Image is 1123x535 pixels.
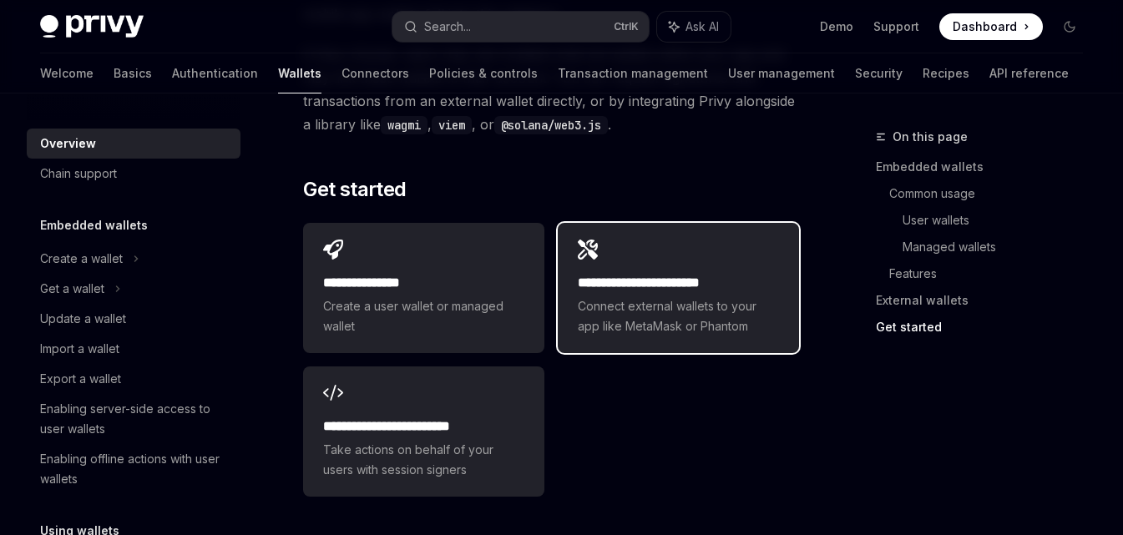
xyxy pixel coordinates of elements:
a: Wallets [278,53,321,93]
div: Search... [424,17,471,37]
a: Connectors [341,53,409,93]
span: On this page [893,127,968,147]
div: Overview [40,134,96,154]
a: Dashboard [939,13,1043,40]
a: Recipes [923,53,969,93]
span: Take actions on behalf of your users with session signers [323,440,524,480]
a: Managed wallets [903,234,1096,260]
button: Ask AI [657,12,731,42]
img: dark logo [40,15,144,38]
span: Dashboard [953,18,1017,35]
a: Security [855,53,903,93]
div: Chain support [40,164,117,184]
div: Enabling server-side access to user wallets [40,399,230,439]
a: Features [889,260,1096,287]
a: Authentication [172,53,258,93]
code: viem [432,116,472,134]
span: Ctrl K [614,20,639,33]
a: Overview [27,129,240,159]
button: Search...CtrlK [392,12,650,42]
a: Embedded wallets [876,154,1096,180]
a: Import a wallet [27,334,240,364]
div: Get a wallet [40,279,104,299]
a: Demo [820,18,853,35]
div: Export a wallet [40,369,121,389]
a: Chain support [27,159,240,189]
a: User wallets [903,207,1096,234]
a: Update a wallet [27,304,240,334]
div: Enabling offline actions with user wallets [40,449,230,489]
a: External wallets [876,287,1096,314]
a: Export a wallet [27,364,240,394]
a: Basics [114,53,152,93]
span: Get started [303,176,406,203]
a: Support [873,18,919,35]
code: wagmi [381,116,427,134]
span: Create a user wallet or managed wallet [323,296,524,336]
h5: Embedded wallets [40,215,148,235]
span: Ask AI [685,18,719,35]
a: Transaction management [558,53,708,93]
a: Common usage [889,180,1096,207]
a: Enabling offline actions with user wallets [27,444,240,494]
a: Enabling server-side access to user wallets [27,394,240,444]
div: Update a wallet [40,309,126,329]
a: Get started [876,314,1096,341]
button: Toggle dark mode [1056,13,1083,40]
a: User management [728,53,835,93]
div: Import a wallet [40,339,119,359]
a: API reference [989,53,1069,93]
span: Connect external wallets to your app like MetaMask or Phantom [578,296,779,336]
div: Create a wallet [40,249,123,269]
a: Policies & controls [429,53,538,93]
a: Welcome [40,53,94,93]
code: @solana/web3.js [494,116,608,134]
